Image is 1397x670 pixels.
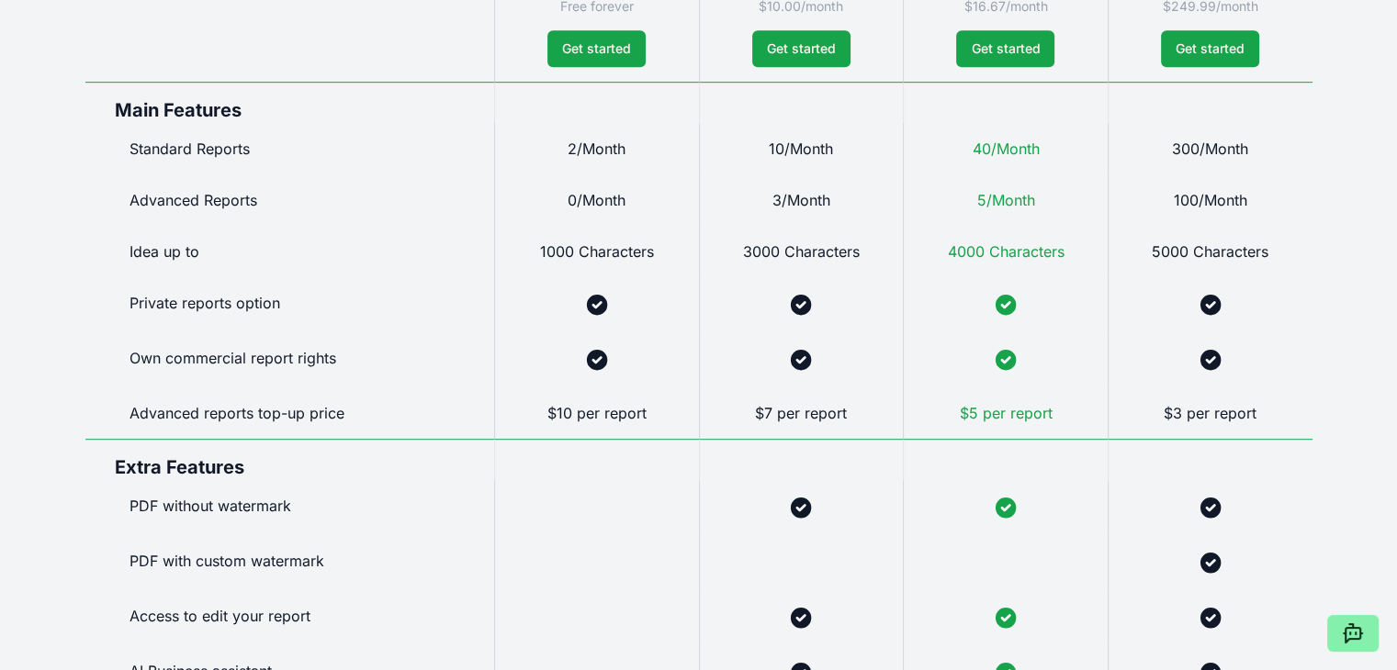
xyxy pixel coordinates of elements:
[976,191,1034,209] span: 5/Month
[972,140,1039,158] span: 40/Month
[85,535,494,590] div: PDF with custom watermark
[769,140,833,158] span: 10/Month
[1174,191,1247,209] span: 100/Month
[947,242,1064,261] span: 4000 Characters
[85,590,494,645] div: Access to edit your report
[85,174,494,226] div: Advanced Reports
[540,242,654,261] span: 1000 Characters
[959,404,1052,422] span: $5 per report
[85,226,494,277] div: Idea up to
[772,191,830,209] span: 3/Month
[956,30,1054,67] a: Get started
[85,82,494,123] div: Main Features
[752,30,851,67] a: Get started
[1161,30,1259,67] a: Get started
[85,277,494,332] div: Private reports option
[755,404,847,422] span: $7 per report
[85,332,494,387] div: Own commercial report rights
[1152,242,1268,261] span: 5000 Characters
[743,242,860,261] span: 3000 Characters
[568,140,625,158] span: 2/Month
[1164,404,1256,422] span: $3 per report
[85,387,494,439] div: Advanced reports top-up price
[85,439,494,480] div: Extra Features
[85,480,494,535] div: PDF without watermark
[1172,140,1248,158] span: 300/Month
[547,30,646,67] a: Get started
[85,123,494,174] div: Standard Reports
[547,404,647,422] span: $10 per report
[568,191,625,209] span: 0/Month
